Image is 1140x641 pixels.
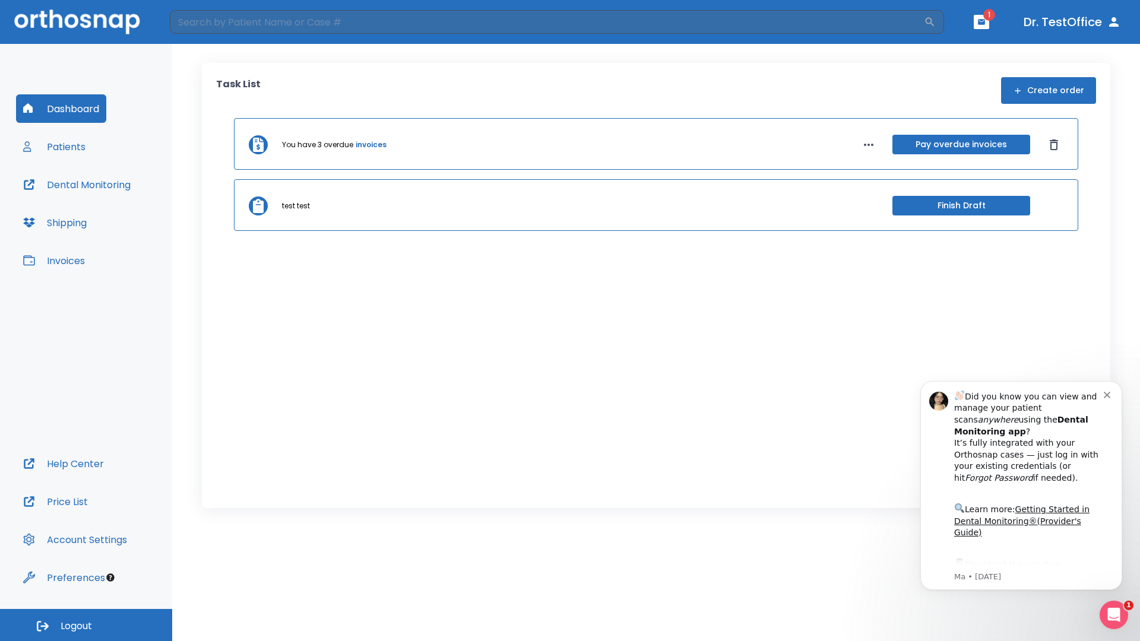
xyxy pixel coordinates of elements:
[983,9,995,21] span: 1
[16,449,111,478] button: Help Center
[356,139,387,150] a: invoices
[52,196,157,218] a: App Store
[1100,601,1128,629] iframe: Intercom live chat
[892,196,1030,215] button: Finish Draft
[1044,135,1063,154] button: Dismiss
[16,246,92,275] button: Invoices
[892,135,1030,154] button: Pay overdue invoices
[170,10,924,34] input: Search by Patient Name or Case #
[16,563,112,592] button: Preferences
[282,139,353,150] p: You have 3 overdue
[52,193,201,254] div: Download the app: | ​ Let us know if you need help getting started!
[16,94,106,123] button: Dashboard
[16,208,94,237] button: Shipping
[1124,601,1133,610] span: 1
[14,9,140,34] img: Orthosnap
[16,487,95,516] button: Price List
[282,201,310,211] p: test test
[52,208,201,219] p: Message from Ma, sent 2w ago
[61,620,92,633] span: Logout
[201,26,211,35] button: Dismiss notification
[1019,11,1126,33] button: Dr. TestOffice
[16,525,134,554] button: Account Settings
[16,170,138,199] button: Dental Monitoring
[216,77,261,104] p: Task List
[902,363,1140,609] iframe: Intercom notifications message
[1001,77,1096,104] button: Create order
[105,572,116,583] div: Tooltip anchor
[16,132,93,161] button: Patients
